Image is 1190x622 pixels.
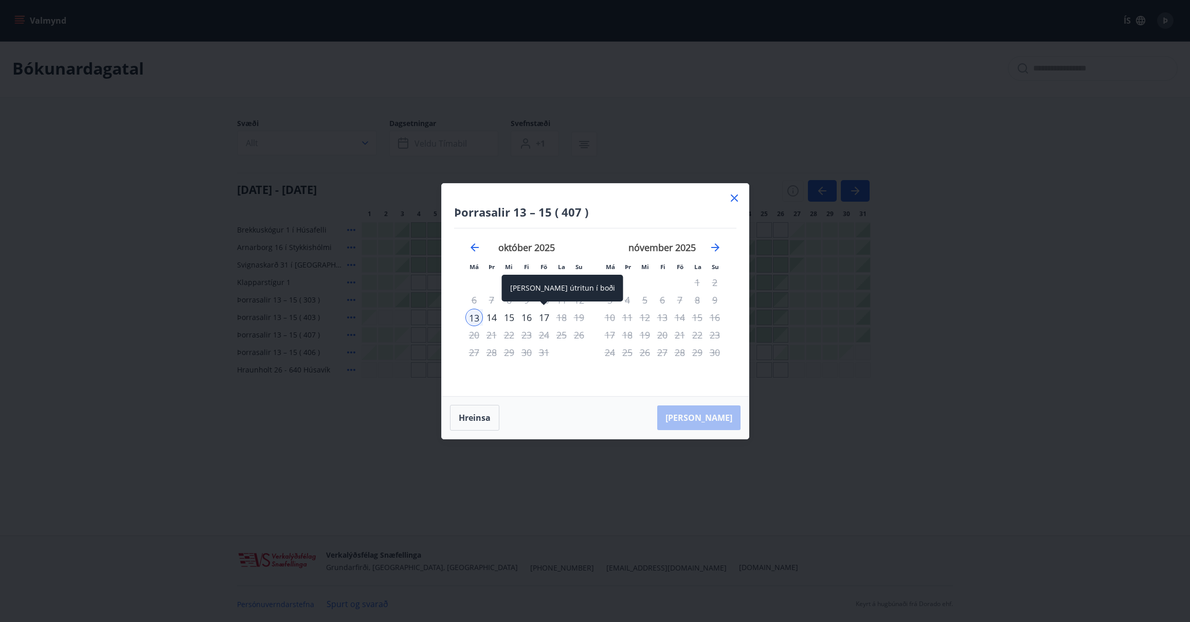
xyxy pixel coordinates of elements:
[570,309,588,326] td: Not available. sunnudagur, 19. október 2025
[505,263,513,271] small: Mi
[518,309,535,326] div: 16
[465,291,483,309] td: Not available. mánudagur, 6. október 2025
[636,291,654,309] td: Not available. miðvikudagur, 5. nóvember 2025
[601,344,619,361] td: Not available. mánudagur, 24. nóvember 2025
[625,263,631,271] small: Þr
[465,309,483,326] td: Selected as start date. mánudagur, 13. október 2025
[689,274,706,291] td: Not available. laugardagur, 1. nóvember 2025
[706,274,724,291] td: Not available. sunnudagur, 2. nóvember 2025
[465,326,483,344] td: Not available. mánudagur, 20. október 2025
[500,291,518,309] td: Not available. miðvikudagur, 8. október 2025
[706,291,724,309] td: Not available. sunnudagur, 9. nóvember 2025
[535,274,553,291] div: Aðeins útritun í boði
[689,326,706,344] td: Not available. laugardagur, 22. nóvember 2025
[706,344,724,361] td: Not available. sunnudagur, 30. nóvember 2025
[654,291,671,309] div: Aðeins útritun í boði
[483,309,500,326] td: Choose þriðjudagur, 14. október 2025 as your check-out date. It’s available.
[689,309,706,326] td: Not available. laugardagur, 15. nóvember 2025
[575,263,583,271] small: Su
[540,263,547,271] small: Fö
[641,263,649,271] small: Mi
[500,274,518,291] td: Not available. miðvikudagur, 1. október 2025
[636,326,654,344] td: Not available. miðvikudagur, 19. nóvember 2025
[601,326,619,344] td: Not available. mánudagur, 17. nóvember 2025
[535,326,553,344] td: Not available. föstudagur, 24. október 2025
[619,291,636,309] td: Not available. þriðjudagur, 4. nóvember 2025
[654,344,671,361] td: Not available. fimmtudagur, 27. nóvember 2025
[553,309,570,326] td: Not available. laugardagur, 18. október 2025
[636,344,654,361] td: Not available. miðvikudagur, 26. nóvember 2025
[694,263,701,271] small: La
[535,344,553,361] td: Not available. föstudagur, 31. október 2025
[619,326,636,344] td: Not available. þriðjudagur, 18. nóvember 2025
[489,263,495,271] small: Þr
[601,309,619,326] td: Not available. mánudagur, 10. nóvember 2025
[689,344,706,361] td: Not available. laugardagur, 29. nóvember 2025
[671,291,689,309] td: Not available. föstudagur, 7. nóvember 2025
[483,326,500,344] td: Not available. þriðjudagur, 21. október 2025
[518,274,535,291] td: Not available. fimmtudagur, 2. október 2025
[518,344,535,361] td: Not available. fimmtudagur, 30. október 2025
[483,309,500,326] div: 14
[671,326,689,344] td: Not available. föstudagur, 21. nóvember 2025
[570,274,588,291] td: Not available. sunnudagur, 5. október 2025
[671,344,689,361] td: Not available. föstudagur, 28. nóvember 2025
[500,309,518,326] div: 15
[454,228,736,384] div: Calendar
[500,326,518,344] td: Not available. miðvikudagur, 22. október 2025
[468,241,481,254] div: Move backward to switch to the previous month.
[553,274,570,291] td: Not available. laugardagur, 4. október 2025
[454,204,736,220] h4: Þorrasalir 13 – 15 ( 407 )
[654,291,671,309] td: Not available. fimmtudagur, 6. nóvember 2025
[570,326,588,344] td: Not available. sunnudagur, 26. október 2025
[500,309,518,326] td: Choose miðvikudagur, 15. október 2025 as your check-out date. It’s available.
[483,344,500,361] td: Not available. þriðjudagur, 28. október 2025
[502,275,623,301] div: [PERSON_NAME] útritun í boði
[654,309,671,326] td: Not available. fimmtudagur, 13. nóvember 2025
[709,241,722,254] div: Move forward to switch to the next month.
[706,309,724,326] td: Not available. sunnudagur, 16. nóvember 2025
[619,309,636,326] td: Not available. þriðjudagur, 11. nóvember 2025
[606,263,615,271] small: Má
[518,309,535,326] td: Choose fimmtudagur, 16. október 2025 as your check-out date. It’s available.
[535,309,553,326] td: Choose föstudagur, 17. október 2025 as your check-out date. It’s available.
[636,309,654,326] td: Not available. miðvikudagur, 12. nóvember 2025
[465,344,483,361] td: Not available. mánudagur, 27. október 2025
[465,309,483,326] div: 13
[619,344,636,361] td: Not available. þriðjudagur, 25. nóvember 2025
[558,263,565,271] small: La
[677,263,683,271] small: Fö
[500,344,518,361] td: Not available. miðvikudagur, 29. október 2025
[498,241,555,254] strong: október 2025
[524,263,529,271] small: Fi
[483,291,500,309] td: Not available. þriðjudagur, 7. október 2025
[712,263,719,271] small: Su
[660,263,665,271] small: Fi
[450,405,499,431] button: Hreinsa
[628,241,696,254] strong: nóvember 2025
[654,326,671,344] td: Not available. fimmtudagur, 20. nóvember 2025
[689,291,706,309] td: Not available. laugardagur, 8. nóvember 2025
[535,309,553,326] div: Aðeins útritun í boði
[706,326,724,344] td: Not available. sunnudagur, 23. nóvember 2025
[535,274,553,291] td: Not available. föstudagur, 3. október 2025
[470,263,479,271] small: Má
[553,326,570,344] td: Not available. laugardagur, 25. október 2025
[671,309,689,326] td: Not available. föstudagur, 14. nóvember 2025
[518,326,535,344] td: Not available. fimmtudagur, 23. október 2025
